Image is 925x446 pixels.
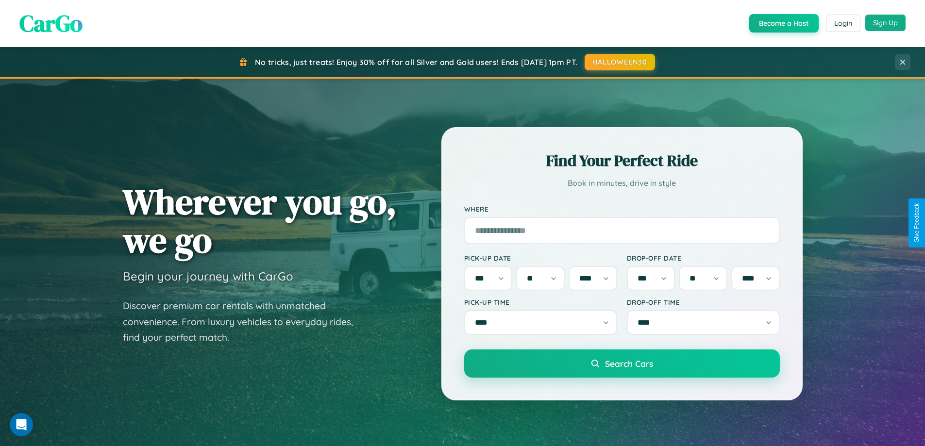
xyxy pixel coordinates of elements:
span: No tricks, just treats! Enjoy 30% off for all Silver and Gold users! Ends [DATE] 1pm PT. [255,57,577,67]
button: Search Cars [464,349,780,378]
h2: Find Your Perfect Ride [464,150,780,171]
span: CarGo [19,7,83,39]
label: Drop-off Time [627,298,780,306]
p: Discover premium car rentals with unmatched convenience. From luxury vehicles to everyday rides, ... [123,298,366,346]
label: Pick-up Date [464,254,617,262]
label: Pick-up Time [464,298,617,306]
h1: Wherever you go, we go [123,182,397,259]
button: HALLOWEEN30 [585,54,655,70]
span: Search Cars [605,358,653,369]
button: Login [826,15,860,32]
button: Become a Host [749,14,819,33]
div: Give Feedback [913,203,920,243]
label: Drop-off Date [627,254,780,262]
p: Book in minutes, drive in style [464,176,780,190]
label: Where [464,205,780,213]
iframe: Intercom live chat [10,413,33,436]
h3: Begin your journey with CarGo [123,269,293,283]
button: Sign Up [865,15,906,31]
